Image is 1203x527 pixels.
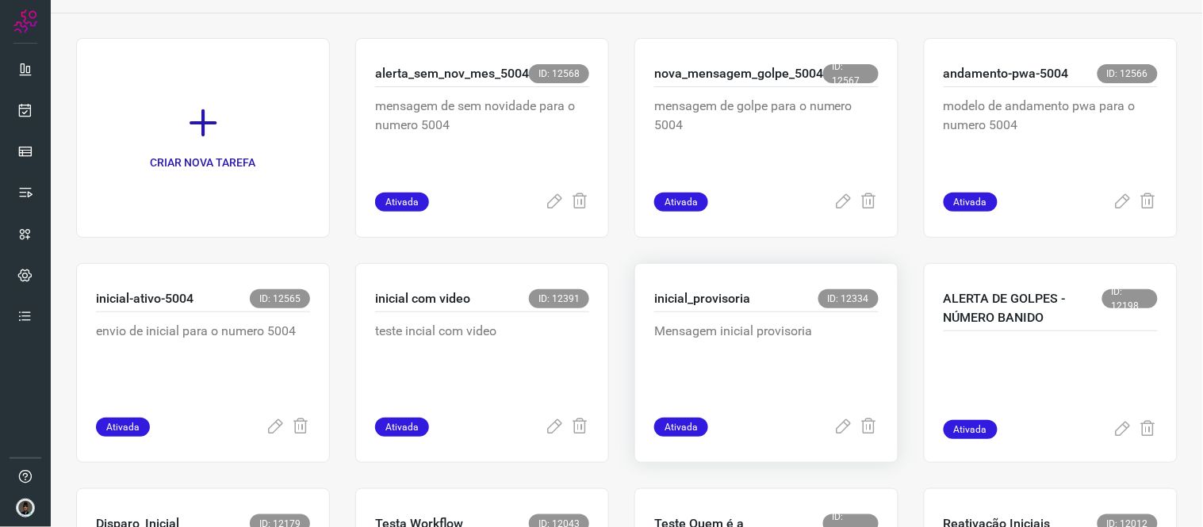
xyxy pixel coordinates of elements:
span: Ativada [654,418,708,437]
span: ID: 12567 [823,64,879,83]
span: Ativada [375,193,429,212]
span: Ativada [944,420,998,439]
span: Ativada [654,193,708,212]
span: Ativada [375,418,429,437]
p: inicial com video [375,289,470,308]
p: alerta_sem_nov_mes_5004 [375,64,529,83]
span: ID: 12568 [529,64,589,83]
p: inicial-ativo-5004 [96,289,193,308]
p: CRIAR NOVA TAREFA [151,155,256,171]
img: d44150f10045ac5288e451a80f22ca79.png [16,498,35,517]
p: modelo de andamento pwa para o numero 5004 [944,97,1158,176]
span: ID: 12198 [1102,289,1158,308]
span: ID: 12566 [1098,64,1158,83]
p: Mensagem inicial provisoria [654,322,879,401]
p: ALERTA DE GOLPES - NÚMERO BANIDO [944,289,1102,327]
span: Ativada [944,193,998,212]
img: Logo [13,10,37,33]
p: teste incial com video [375,322,589,401]
p: mensagem de golpe para o numero 5004 [654,97,879,176]
p: andamento-pwa-5004 [944,64,1069,83]
span: ID: 12565 [250,289,310,308]
a: CRIAR NOVA TAREFA [76,38,330,238]
span: Ativada [96,418,150,437]
p: mensagem de sem novidade para o numero 5004 [375,97,589,176]
p: envio de inicial para o numero 5004 [96,322,310,401]
p: inicial_provisoria [654,289,750,308]
p: nova_mensagem_golpe_5004 [654,64,823,83]
span: ID: 12391 [529,289,589,308]
span: ID: 12334 [818,289,879,308]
